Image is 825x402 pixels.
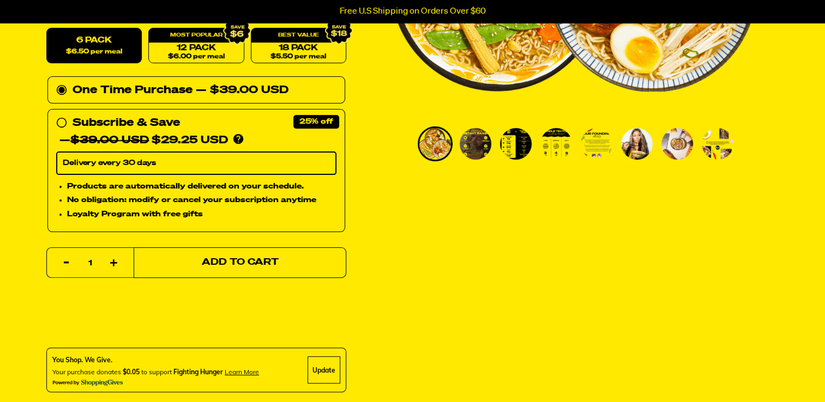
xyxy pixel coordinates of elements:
img: Variety Vol. 2 [540,128,572,160]
select: Subscribe & Save —$39.00 USD$29.25 USD Products are automatically delivered on your schedule. No ... [56,152,336,175]
li: Go to slide 4 [539,126,574,161]
div: One Time Purchase [56,82,336,99]
li: Go to slide 3 [498,126,533,161]
img: Variety Vol. 2 [702,128,733,160]
div: — $29.25 USD [59,132,228,149]
li: No obligation: modify or cancel your subscription anytime [67,194,336,206]
p: Free U.S Shipping on Orders Over $60 [340,7,486,16]
li: Loyalty Program with free gifts [67,209,336,221]
div: Subscribe & Save [73,114,180,132]
span: Fighting Hunger [173,368,223,376]
span: Learn more about donating [225,368,259,376]
del: $39.00 USD [70,135,149,146]
div: You Shop. We Give. [52,355,259,365]
li: Go to slide 2 [458,126,493,161]
img: Powered By ShoppingGives [52,379,123,386]
button: Add to Cart [134,247,346,278]
div: Update Cause Button [308,356,340,383]
li: Products are automatically delivered on your schedule. [67,180,336,192]
img: Variety Vol. 2 [500,128,532,160]
span: $6.00 per meal [167,53,224,60]
div: PDP main carousel thumbnails [390,126,757,161]
span: $5.50 per meal [270,53,326,60]
img: Variety Vol. 2 [460,128,491,160]
img: Variety Vol. 2 [621,128,653,160]
a: 12 Pack$6.00 per meal [148,28,244,64]
span: $6.50 per meal [66,48,122,56]
img: Variety Vol. 2 [419,128,451,160]
input: quantity [53,248,127,278]
span: $0.05 [123,368,140,376]
li: Go to slide 1 [418,126,453,161]
label: 6 Pack [46,28,142,64]
iframe: Marketing Popup [5,352,115,397]
a: 18 Pack$5.50 per meal [250,28,346,64]
li: Go to slide 6 [619,126,654,161]
span: to support [141,368,172,376]
img: Variety Vol. 2 [581,128,612,160]
li: Go to slide 8 [700,126,735,161]
div: — $39.00 USD [196,82,288,99]
li: Go to slide 5 [579,126,614,161]
img: Variety Vol. 2 [661,128,693,160]
span: Add to Cart [201,258,278,267]
li: Go to slide 7 [660,126,695,161]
